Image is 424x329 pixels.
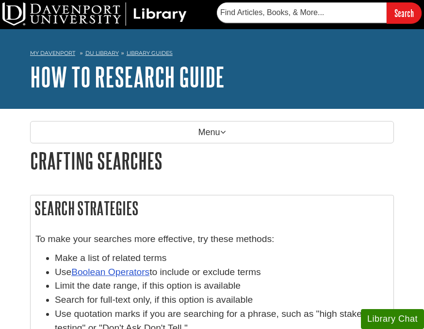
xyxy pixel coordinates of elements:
p: Menu [30,121,394,143]
p: To make your searches more effective, try these methods: [35,232,389,246]
button: Library Chat [361,309,424,329]
a: Boolean Operators [71,267,149,277]
li: Search for full-text only, if this option is available [55,293,389,307]
h1: Crafting Searches [30,148,394,173]
li: Make a list of related terms [55,251,389,265]
a: Library Guides [127,50,173,56]
a: DU Library [85,50,119,56]
img: DU Library [2,2,187,26]
nav: breadcrumb [30,47,394,62]
h2: Search Strategies [31,195,393,221]
form: Searches DU Library's articles, books, and more [217,2,422,23]
input: Search [387,2,422,23]
li: Use to include or exclude terms [55,265,389,279]
a: My Davenport [30,49,75,57]
li: Limit the date range, if this option is available [55,279,389,293]
a: How to Research Guide [30,62,225,92]
input: Find Articles, Books, & More... [217,2,387,23]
